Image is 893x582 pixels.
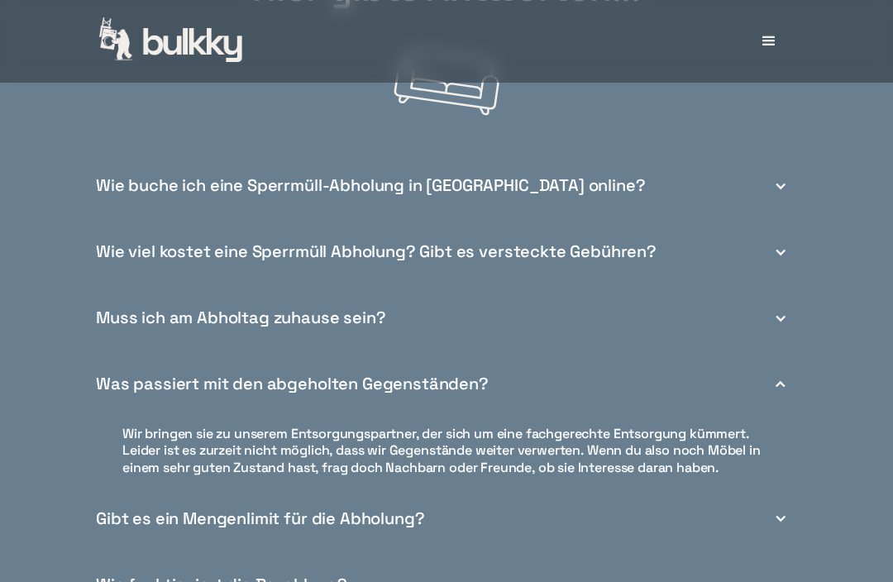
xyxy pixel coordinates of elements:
div: Muss ich am Abholtag zuhause sein? [96,310,386,327]
div: Wie buche ich eine Sperrmüll-Abholung in [GEOGRAPHIC_DATA] online? [89,154,804,220]
div: Wie viel kostet eine Sperrmüll Abholung? Gibt es versteckte Gebühren? [96,244,657,261]
div: menu [744,17,794,66]
div: Wie buche ich eine Sperrmüll-Abholung in [GEOGRAPHIC_DATA] online? [96,178,645,195]
a: home [99,17,245,65]
div: Gibt es ein Mengenlimit für die Abholung? [89,486,804,552]
div: Wie viel kostet eine Sperrmüll Abholung? Gibt es versteckte Gebühren? [89,220,804,286]
div: Gibt es ein Mengenlimit für die Abholung? [96,511,424,528]
div: Was passiert mit den abgeholten Gegenständen? [89,352,804,418]
div: Muss ich am Abholtag zuhause sein? [89,286,804,352]
a: Wir bringen sie zu unserem Entsorgungspartner, der sich um eine fachgerechte Entsorgung kümmert. ... [106,418,787,486]
div: Was passiert mit den abgeholten Gegenständen? [96,376,489,394]
nav: Was passiert mit den abgeholten Gegenständen? [89,418,804,486]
